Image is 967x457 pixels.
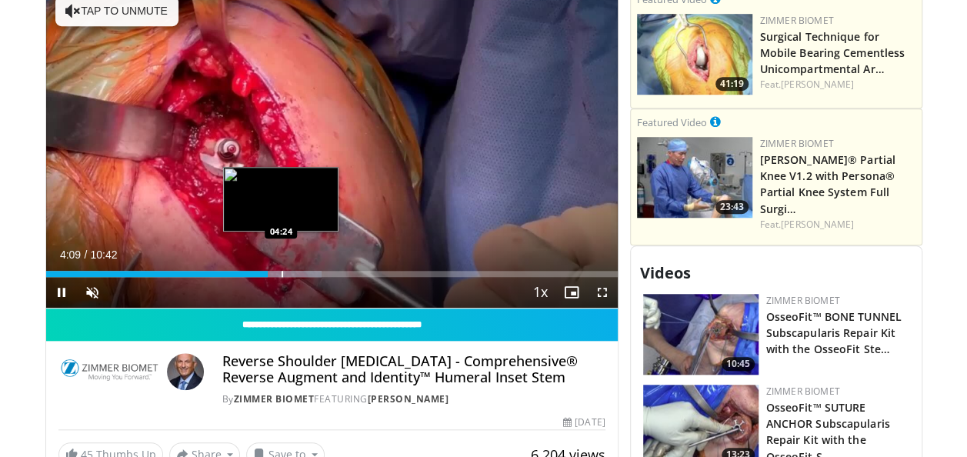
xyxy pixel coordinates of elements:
button: Enable picture-in-picture mode [556,277,587,308]
a: Zimmer Biomet [760,14,834,27]
div: Feat. [760,218,915,232]
a: [PERSON_NAME] [781,78,854,91]
img: Avatar [167,353,204,390]
img: image.jpeg [223,167,338,232]
div: Progress Bar [46,271,618,277]
span: 10:45 [722,357,755,371]
a: Zimmer Biomet [234,392,315,405]
span: Videos [640,262,691,283]
span: 4:09 [60,249,81,261]
a: Zimmer Biomet [766,294,840,307]
span: 10:42 [90,249,117,261]
button: Playback Rate [525,277,556,308]
button: Fullscreen [587,277,618,308]
a: 41:19 [637,14,752,95]
a: OsseoFit™ BONE TUNNEL Subscapularis Repair Kit with the OsseoFit Ste… [766,309,902,356]
a: 23:43 [637,137,752,218]
div: Feat. [760,78,915,92]
a: [PERSON_NAME] [368,392,449,405]
a: Surgical Technique for Mobile Bearing Cementless Unicompartmental Ar… [760,29,905,76]
a: Zimmer Biomet [766,385,840,398]
img: 2f1af013-60dc-4d4f-a945-c3496bd90c6e.150x105_q85_crop-smart_upscale.jpg [643,294,759,375]
img: e9ed289e-2b85-4599-8337-2e2b4fe0f32a.150x105_q85_crop-smart_upscale.jpg [637,14,752,95]
small: Featured Video [637,115,707,129]
a: Zimmer Biomet [760,137,834,150]
div: By FEATURING [222,392,605,406]
div: [DATE] [563,415,605,429]
a: 10:45 [643,294,759,375]
a: [PERSON_NAME] [781,218,854,231]
h4: Reverse Shoulder [MEDICAL_DATA] - Comprehensive® Reverse Augment and Identity™ Humeral Inset Stem [222,353,605,386]
a: [PERSON_NAME]® Partial Knee V1.2 with Persona® Partial Knee System Full Surgi… [760,152,895,215]
button: Pause [46,277,77,308]
span: 41:19 [715,77,749,91]
img: 99b1778f-d2b2-419a-8659-7269f4b428ba.150x105_q85_crop-smart_upscale.jpg [637,137,752,218]
span: 23:43 [715,200,749,214]
span: / [85,249,88,261]
button: Unmute [77,277,108,308]
img: Zimmer Biomet [58,353,161,390]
